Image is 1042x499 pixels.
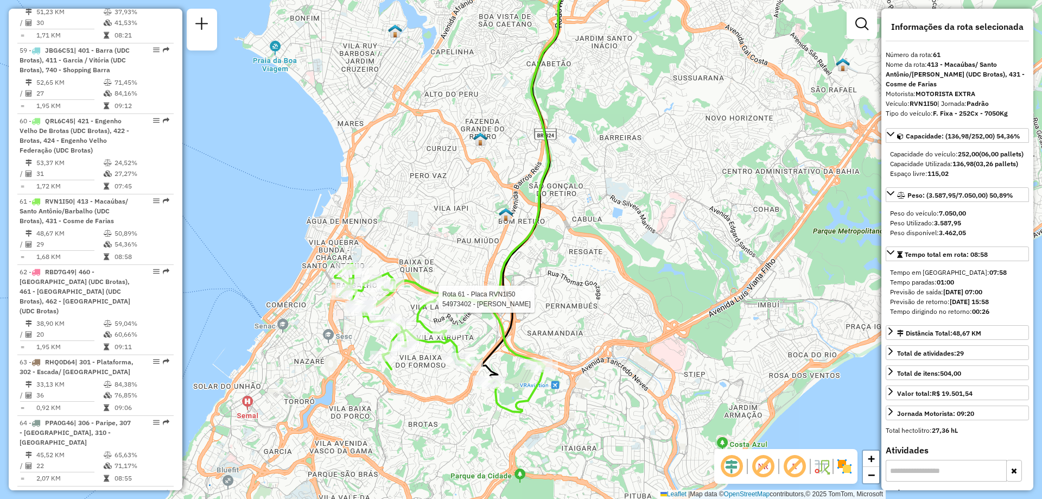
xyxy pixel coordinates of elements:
strong: 115,02 [927,169,949,178]
td: 84,16% [114,88,169,99]
em: Rota exportada [163,268,169,275]
td: / [20,390,25,401]
div: Jornada Motorista: 09:20 [897,409,974,419]
td: / [20,88,25,99]
td: 48,67 KM [36,228,103,239]
a: Leaflet [660,490,687,498]
div: Veículo: [886,99,1029,109]
span: 64 - [20,419,131,446]
td: 45,52 KM [36,450,103,460]
strong: 136,98 [952,160,974,168]
span: QRL6A25 [45,489,73,497]
div: Peso: (3.587,95/7.050,00) 50,89% [886,204,1029,242]
span: | Jornada: [937,99,989,108]
td: / [20,329,25,340]
strong: R$ 19.501,54 [932,389,973,397]
i: Distância Total [26,381,32,388]
div: Tipo do veículo: [886,109,1029,118]
span: 59 - [20,46,130,74]
i: % de utilização do peso [104,320,112,327]
td: = [20,30,25,41]
i: Total de Atividades [26,241,32,248]
td: 41,53% [114,17,169,28]
em: Rota exportada [163,198,169,204]
td: 08:55 [114,473,169,484]
em: Opções [153,47,160,53]
i: Distância Total [26,160,32,166]
strong: MOTORISTA EXTRA [916,90,975,98]
strong: RVN1I50 [910,99,937,108]
td: / [20,239,25,250]
td: 84,38% [114,379,169,390]
td: 22 [36,460,103,471]
em: Opções [153,198,160,204]
td: = [20,181,25,192]
a: Tempo total em rota: 08:58 [886,247,1029,261]
div: Total de itens: [897,369,961,378]
strong: F. Fixa - 252Cx - 7050Kg [933,109,1008,117]
span: Ocultar deslocamento [719,453,745,479]
i: Total de Atividades [26,331,32,338]
td: / [20,168,25,179]
span: | 421 - Engenho Velho De Brotas (UDC Brotas), 422 - Brotas, 424 - Engenho Velho Federação (UDC Br... [20,117,129,154]
i: % de utilização do peso [104,79,112,86]
img: Exibir/Ocultar setores [836,458,853,475]
h4: Atividades [886,445,1029,456]
span: JBG6C51 [45,46,74,54]
i: Distância Total [26,452,32,458]
div: Tempo paradas: [890,277,1025,287]
td: = [20,342,25,352]
td: 07:45 [114,181,169,192]
em: Rota exportada [163,419,169,426]
i: % de utilização da cubagem [104,170,112,177]
strong: 07:58 [989,268,1007,276]
span: RBD7G49 [45,268,74,276]
span: − [868,468,875,482]
td: 53,37 KM [36,157,103,168]
i: Tempo total em rota [104,405,109,411]
div: Tempo total em rota: 08:58 [886,263,1029,321]
a: Nova sessão e pesquisa [191,13,213,37]
i: Tempo total em rota [104,183,109,190]
strong: 7.050,00 [939,209,966,217]
i: Tempo total em rota [104,254,109,260]
span: Capacidade: (136,98/252,00) 54,36% [906,132,1020,140]
span: 62 - [20,268,130,315]
span: | 306 - Paripe, 307 - [GEOGRAPHIC_DATA], 310 - [GEOGRAPHIC_DATA] [20,419,131,446]
td: 38,90 KM [36,318,103,329]
i: Total de Atividades [26,170,32,177]
td: 09:11 [114,342,169,352]
a: Zoom in [863,451,879,467]
div: Tempo dirigindo no retorno: [890,307,1025,317]
a: Distância Total:48,67 KM [886,325,1029,340]
td: 27,27% [114,168,169,179]
span: 48,67 KM [952,329,981,337]
td: 36 [36,390,103,401]
i: % de utilização da cubagem [104,392,112,399]
h4: Informações da rota selecionada [886,22,1029,32]
strong: (03,26 pallets) [974,160,1018,168]
strong: (06,00 pallets) [979,150,1024,158]
td: 51,23 KM [36,7,103,17]
td: / [20,460,25,471]
td: 60,66% [114,329,169,340]
span: PPA0G46 [45,419,74,427]
td: 08:58 [114,251,169,262]
div: Peso Utilizado: [890,218,1025,228]
strong: 27,36 hL [932,426,958,434]
img: Fluxo de ruas [813,458,830,475]
a: Jornada Motorista: 09:20 [886,406,1029,420]
td: 1,72 KM [36,181,103,192]
span: RVN1I50 [45,197,73,205]
i: Distância Total [26,230,32,237]
i: Total de Atividades [26,90,32,97]
em: Opções [153,358,160,365]
img: 307 UDC Full Brotas [499,207,513,222]
i: % de utilização da cubagem [104,331,112,338]
i: Total de Atividades [26,20,32,26]
td: 37,93% [114,7,169,17]
strong: 29 [956,349,964,357]
td: 33,13 KM [36,379,103,390]
div: Capacidade Utilizada: [890,159,1025,169]
div: Valor total: [897,389,973,399]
